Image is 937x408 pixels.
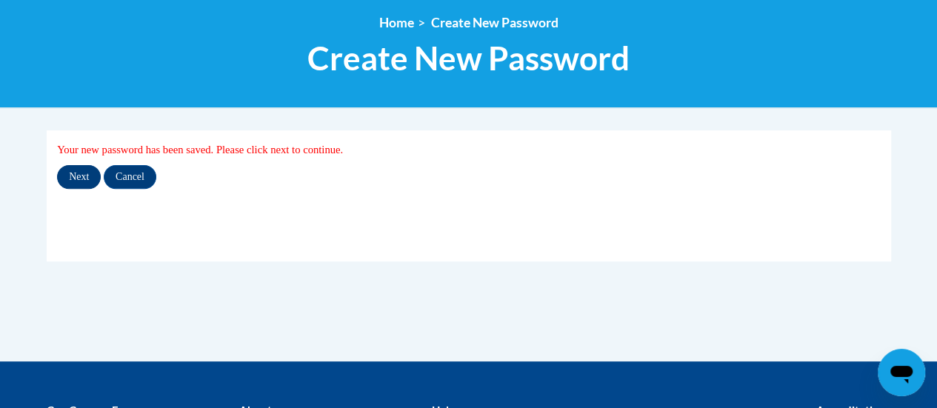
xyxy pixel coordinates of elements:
[104,165,156,189] input: Cancel
[379,15,414,30] a: Home
[57,144,343,155] span: Your new password has been saved. Please click next to continue.
[431,15,558,30] span: Create New Password
[57,165,101,189] input: Next
[878,349,925,396] iframe: Button to launch messaging window
[307,39,630,78] span: Create New Password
